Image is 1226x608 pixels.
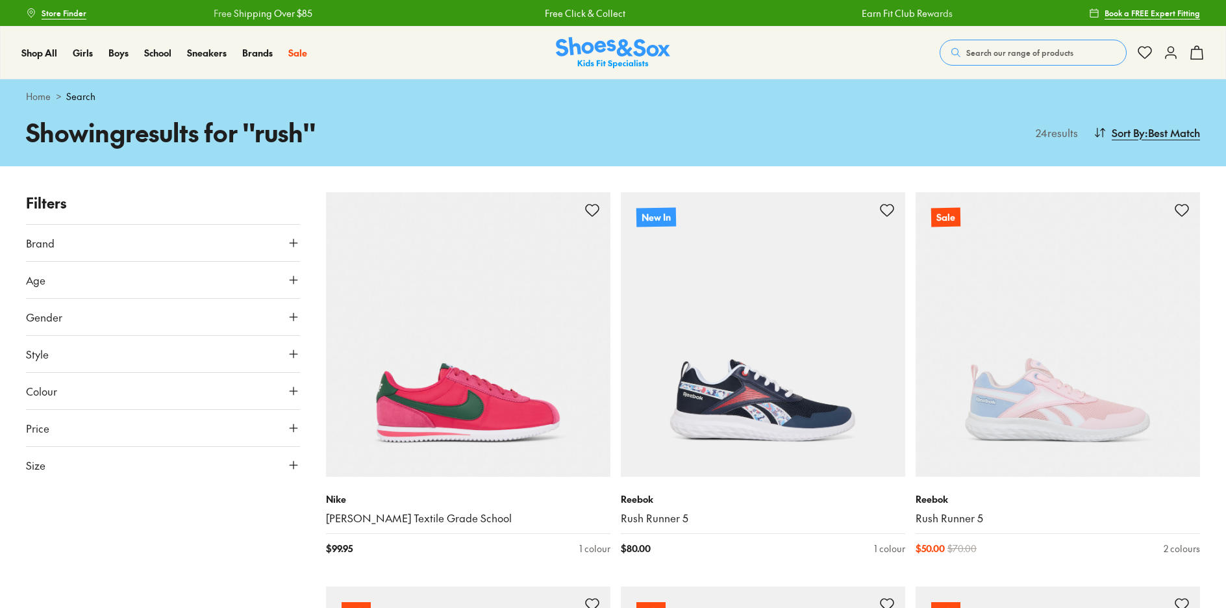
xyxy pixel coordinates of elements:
a: Book a FREE Expert Fitting [1089,1,1200,25]
a: Shop All [21,46,57,60]
a: [PERSON_NAME] Textile Grade School [326,511,610,526]
p: New In [636,207,676,227]
span: Girls [73,46,93,59]
span: Gender [26,309,62,325]
span: Shop All [21,46,57,59]
a: Free Click & Collect [389,6,469,20]
a: Shoes & Sox [556,37,670,69]
div: > [26,90,1200,103]
div: 2 colours [1164,542,1200,555]
span: Sort By [1112,125,1145,140]
a: Sneakers [187,46,227,60]
span: : Best Match [1145,125,1200,140]
span: $ 50.00 [916,542,945,555]
span: Search our range of products [966,47,1073,58]
p: Filters [26,192,300,214]
span: School [144,46,171,59]
span: Style [26,346,49,362]
a: Free Shipping Over $85 [58,6,156,20]
div: 1 colour [874,542,905,555]
span: Search [66,90,95,103]
span: Brand [26,235,55,251]
a: Brands [242,46,273,60]
p: Nike [326,492,610,506]
a: Store Finder [26,1,86,25]
a: New In [621,192,905,477]
div: 1 colour [579,542,610,555]
button: Gender [26,299,300,335]
span: Sneakers [187,46,227,59]
img: SNS_Logo_Responsive.svg [556,37,670,69]
a: Earn Fit Club Rewards [706,6,797,20]
span: $ 70.00 [947,542,977,555]
p: Reebok [621,492,905,506]
span: $ 80.00 [621,542,651,555]
span: Boys [108,46,129,59]
a: Girls [73,46,93,60]
span: Book a FREE Expert Fitting [1105,7,1200,19]
span: Age [26,272,45,288]
span: Colour [26,383,57,399]
button: Search our range of products [940,40,1127,66]
button: Price [26,410,300,446]
a: Rush Runner 5 [621,511,905,526]
span: $ 99.95 [326,542,353,555]
p: Sale [931,208,960,227]
h1: Showing results for " rush " [26,114,613,151]
a: Home [26,90,51,103]
span: Price [26,420,49,436]
a: Free Shipping Over $85 [1024,6,1123,20]
button: Age [26,262,300,298]
a: School [144,46,171,60]
button: Size [26,447,300,483]
button: Style [26,336,300,372]
button: Sort By:Best Match [1094,118,1200,147]
a: Rush Runner 5 [916,511,1200,526]
span: Size [26,457,45,473]
button: Brand [26,225,300,261]
p: 24 results [1031,125,1078,140]
a: Sale [288,46,307,60]
button: Colour [26,373,300,409]
span: Store Finder [42,7,86,19]
a: Boys [108,46,129,60]
p: Reebok [916,492,1200,506]
span: Sale [288,46,307,59]
a: Sale [916,192,1200,477]
span: Brands [242,46,273,59]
